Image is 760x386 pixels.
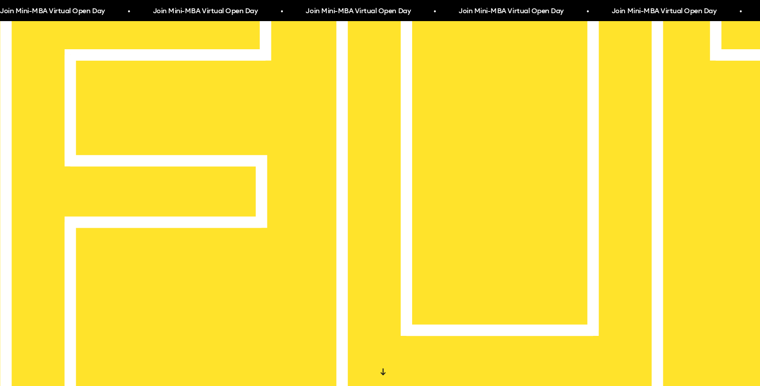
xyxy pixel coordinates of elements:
[407,4,409,19] span: •
[254,4,256,19] span: •
[102,4,104,19] span: •
[713,4,716,19] span: •
[560,4,563,19] span: •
